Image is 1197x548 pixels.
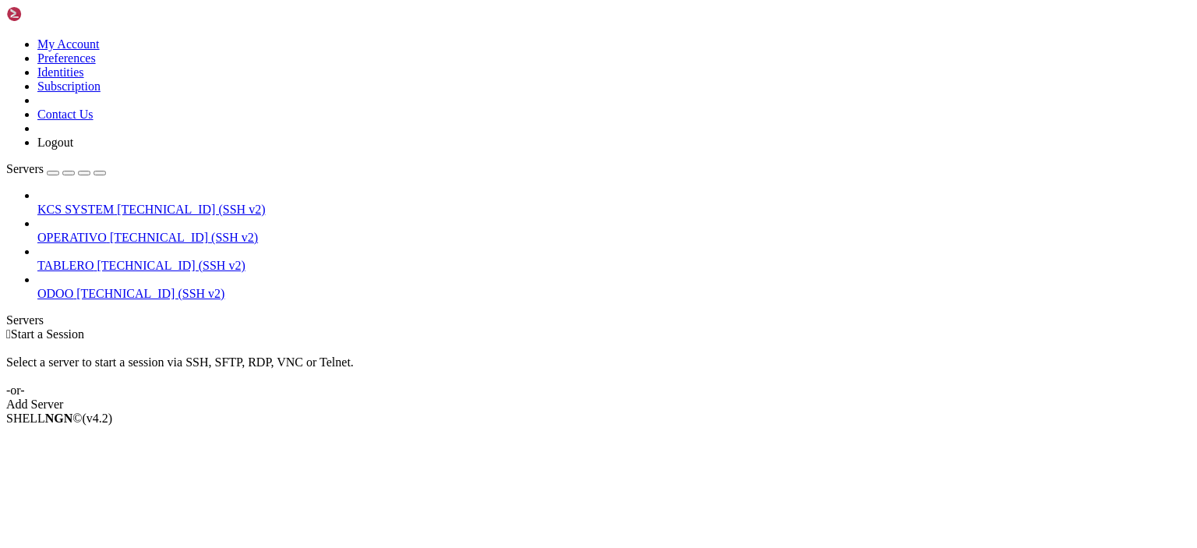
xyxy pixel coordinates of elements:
span: Start a Session [11,327,84,341]
span: SHELL © [6,412,112,425]
img: Shellngn [6,6,96,22]
span: ODOO [37,287,73,300]
a: Logout [37,136,73,149]
span: [TECHNICAL_ID] (SSH v2) [110,231,258,244]
li: KCS SYSTEM [TECHNICAL_ID] (SSH v2) [37,189,1191,217]
a: TABLERO [TECHNICAL_ID] (SSH v2) [37,259,1191,273]
li: ODOO [TECHNICAL_ID] (SSH v2) [37,273,1191,301]
a: Subscription [37,80,101,93]
li: OPERATIVO [TECHNICAL_ID] (SSH v2) [37,217,1191,245]
div: Select a server to start a session via SSH, SFTP, RDP, VNC or Telnet. -or- [6,341,1191,398]
span: 4.2.0 [83,412,113,425]
a: Identities [37,65,84,79]
a: Contact Us [37,108,94,121]
a: Servers [6,162,106,175]
a: Preferences [37,51,96,65]
a: KCS SYSTEM [TECHNICAL_ID] (SSH v2) [37,203,1191,217]
li: TABLERO [TECHNICAL_ID] (SSH v2) [37,245,1191,273]
span: TABLERO [37,259,94,272]
span:  [6,327,11,341]
div: Add Server [6,398,1191,412]
a: ODOO [TECHNICAL_ID] (SSH v2) [37,287,1191,301]
a: My Account [37,37,100,51]
a: OPERATIVO [TECHNICAL_ID] (SSH v2) [37,231,1191,245]
span: [TECHNICAL_ID] (SSH v2) [76,287,224,300]
span: [TECHNICAL_ID] (SSH v2) [117,203,265,216]
span: OPERATIVO [37,231,107,244]
span: [TECHNICAL_ID] (SSH v2) [97,259,245,272]
b: NGN [45,412,73,425]
span: Servers [6,162,44,175]
div: Servers [6,313,1191,327]
span: KCS SYSTEM [37,203,114,216]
